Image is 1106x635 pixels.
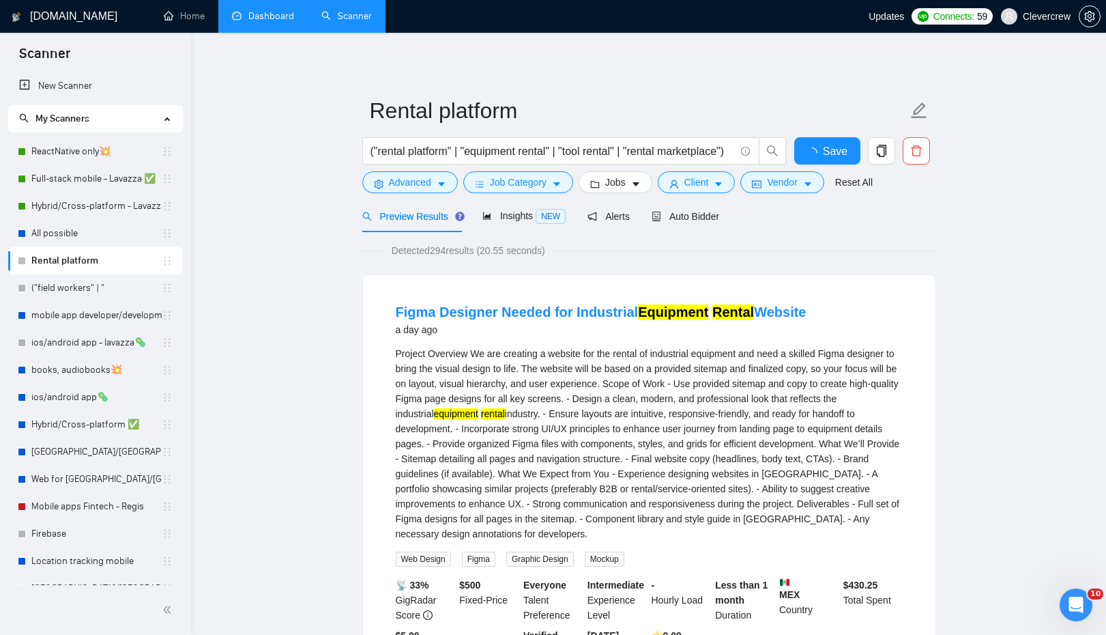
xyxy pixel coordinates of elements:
[806,147,823,158] span: loading
[579,171,652,193] button: folderJobscaret-down
[31,165,162,193] a: Full-stack mobile - Lavazza ✅
[31,548,162,575] a: Location tracking mobile
[162,228,173,239] span: holder
[776,578,841,623] div: Country
[587,212,597,221] span: notification
[779,578,838,600] b: MEX
[482,210,566,221] span: Insights
[321,10,372,22] a: searchScanner
[362,212,372,221] span: search
[437,179,446,189] span: caret-down
[162,283,173,294] span: holder
[658,171,736,193] button: userClientcaret-down
[552,179,562,189] span: caret-down
[605,175,626,190] span: Jobs
[590,179,600,189] span: folder
[31,274,162,302] a: ("field workers" | "
[31,138,162,165] a: ReactNative only💥
[370,143,735,160] input: Search Freelance Jobs...
[631,179,641,189] span: caret-down
[823,143,847,160] span: Save
[869,145,894,157] span: copy
[649,578,713,623] div: Hourly Load
[910,102,928,119] span: edit
[396,305,806,320] a: Figma Designer Needed for IndustrialEquipment RentalWebsite
[31,193,162,220] a: Hybrid/Cross-platform - Lavazza ✅
[374,179,383,189] span: setting
[638,305,708,320] mark: Equipment
[780,578,789,587] img: 🇲🇽
[585,578,649,623] div: Experience Level
[31,520,162,548] a: Firebase
[462,552,495,567] span: Figma
[1060,589,1092,621] iframe: Intercom live chat
[370,94,907,128] input: Scanner name...
[382,243,555,258] span: Detected 294 results (20.55 seconds)
[459,580,480,591] b: $ 500
[362,171,458,193] button: settingAdvancedcaret-down
[715,580,768,606] b: Less than 1 month
[1088,589,1103,599] span: 10
[652,212,661,221] span: robot
[162,419,173,430] span: holder
[19,72,171,100] a: New Scanner
[162,474,173,485] span: holder
[31,302,162,329] a: mobile app developer/development📲
[8,384,182,411] li: ios/android app🦠
[652,211,719,222] span: Auto Bidder
[35,113,89,124] span: My Scanners
[396,322,806,338] div: a day ago
[1079,5,1101,27] button: setting
[918,11,929,22] img: upwork-logo.png
[8,548,182,575] li: Location tracking mobile
[803,179,813,189] span: caret-down
[456,578,521,623] div: Fixed-Price
[12,6,21,28] img: logo
[31,220,162,247] a: All possible
[8,438,182,466] li: Sweden/Germany
[8,72,182,100] li: New Scanner
[475,179,484,189] span: bars
[8,247,182,274] li: Rental platform
[903,145,929,157] span: delete
[31,438,162,466] a: [GEOGRAPHIC_DATA]/[GEOGRAPHIC_DATA]
[684,175,709,190] span: Client
[587,211,630,222] span: Alerts
[31,356,162,384] a: books, audiobooks💥
[1079,11,1101,22] a: setting
[587,580,644,591] b: Intermediate
[8,493,182,520] li: Mobile apps Fintech - Regis
[712,305,754,320] mark: Rental
[232,10,294,22] a: dashboardDashboard
[31,466,162,493] a: Web for [GEOGRAPHIC_DATA]/[GEOGRAPHIC_DATA]
[752,179,761,189] span: idcard
[162,583,173,594] span: holder
[8,138,182,165] li: ReactNative only💥
[31,329,162,356] a: ios/android app - lavazza🦠
[8,466,182,493] li: Web for Sweden/Germany
[162,310,173,321] span: holder
[423,610,433,620] span: info-circle
[31,384,162,411] a: ios/android app🦠
[741,147,750,156] span: info-circle
[712,578,776,623] div: Duration
[669,179,679,189] span: user
[31,411,162,438] a: Hybrid/Cross-platform ✅
[490,175,547,190] span: Job Category
[8,193,182,220] li: Hybrid/Cross-platform - Lavazza ✅
[31,575,162,602] a: [GEOGRAPHIC_DATA]/[GEOGRAPHIC_DATA]/Quatar
[164,10,205,22] a: homeHome
[396,346,902,541] div: Project Overview We are creating a website for the rental of industrial equipment and need a skil...
[8,220,182,247] li: All possible
[31,247,162,274] a: Rental platform
[740,171,824,193] button: idcardVendorcaret-down
[977,9,987,24] span: 59
[162,392,173,403] span: holder
[482,211,492,221] span: area-chart
[162,146,173,157] span: holder
[162,173,173,184] span: holder
[463,171,573,193] button: barsJob Categorycaret-down
[396,580,429,591] b: 📡 33%
[8,44,81,72] span: Scanner
[393,578,457,623] div: GigRadar Score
